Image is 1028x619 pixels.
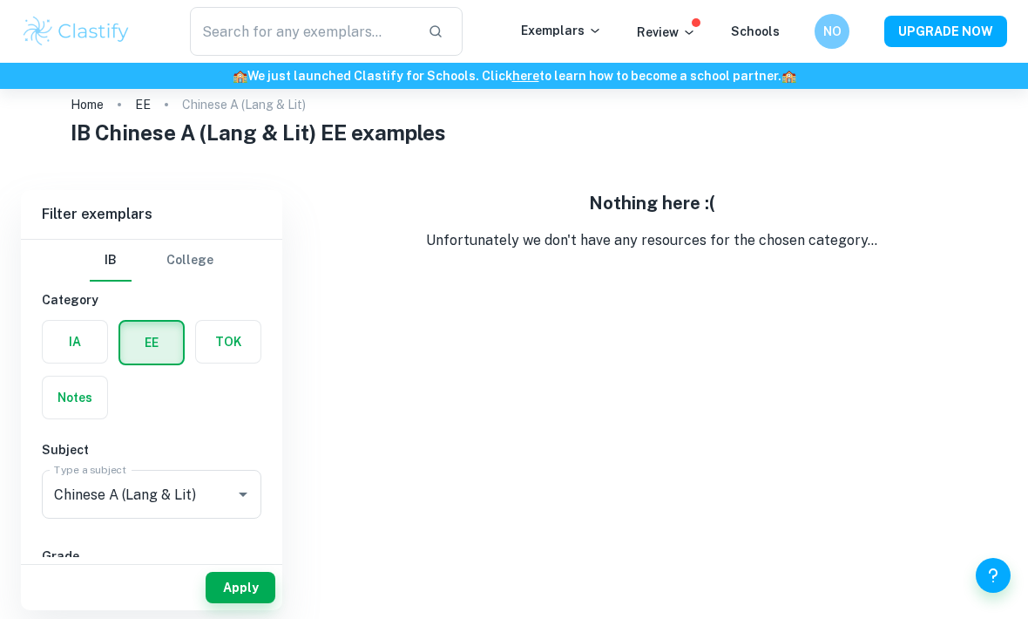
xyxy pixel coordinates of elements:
h5: Nothing here :( [296,190,1007,216]
h6: NO [822,22,842,41]
a: here [512,69,539,83]
h6: Category [42,290,261,309]
button: Apply [206,572,275,603]
span: 🏫 [781,69,796,83]
a: Home [71,92,104,117]
div: Filter type choice [90,240,213,282]
h6: Grade [42,547,261,566]
button: Help and Feedback [976,558,1011,593]
a: EE [135,92,151,117]
h6: Subject [42,440,261,459]
a: Schools [731,24,780,38]
p: Review [637,23,696,42]
input: Search for any exemplars... [190,7,414,56]
button: Notes [43,377,107,418]
button: TOK [196,321,260,363]
button: NO [815,14,849,49]
span: 🏫 [233,69,247,83]
p: Exemplars [521,21,602,40]
button: UPGRADE NOW [884,16,1007,47]
img: Clastify logo [21,14,132,49]
button: College [166,240,213,282]
p: Chinese A (Lang & Lit) [182,95,306,114]
h1: IB Chinese A (Lang & Lit) EE examples [71,117,958,148]
button: Open [231,482,255,507]
button: IB [90,240,132,282]
h6: Filter exemplars [21,190,282,239]
button: IA [43,321,107,363]
h6: We just launched Clastify for Schools. Click to learn how to become a school partner. [3,66,1025,85]
p: Unfortunately we don't have any resources for the chosen category... [296,230,1007,251]
button: EE [120,322,183,364]
label: Type a subject [54,462,126,477]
